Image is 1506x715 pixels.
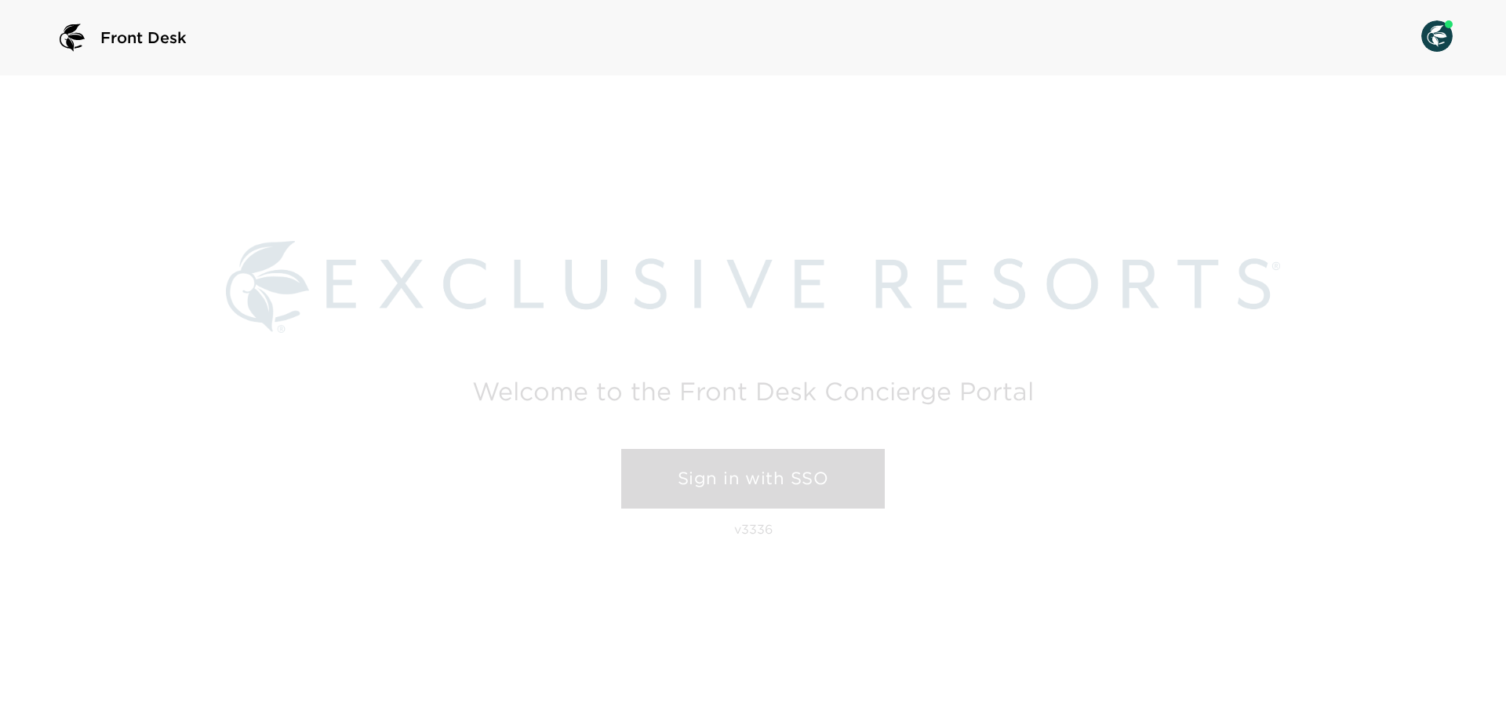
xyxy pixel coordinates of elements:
img: User [1421,20,1453,52]
span: Front Desk [100,27,187,49]
a: Sign in with SSO [621,449,885,509]
img: logo [53,19,91,57]
img: Exclusive Resorts logo [226,241,1280,333]
h2: Welcome to the Front Desk Concierge Portal [472,379,1034,403]
p: v3336 [734,521,773,537]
